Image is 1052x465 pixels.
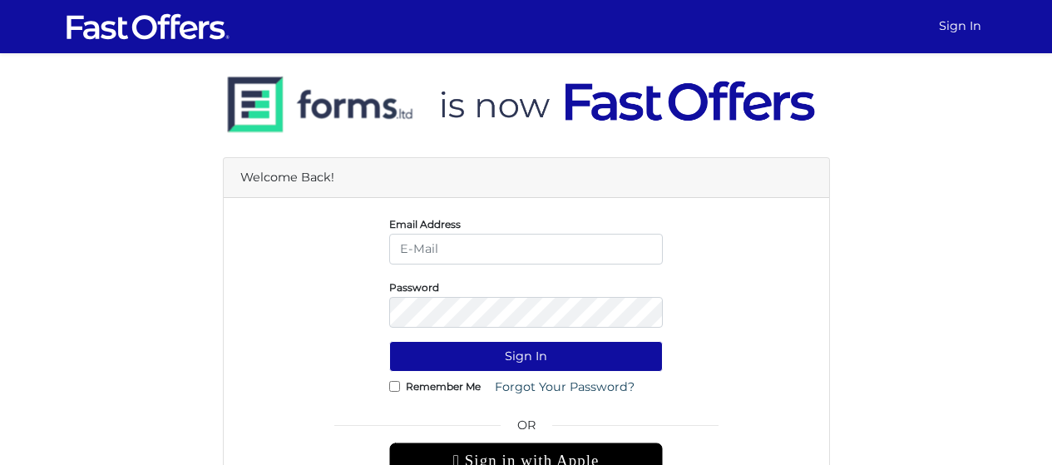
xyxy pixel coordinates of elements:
[389,416,663,443] span: OR
[389,341,663,372] button: Sign In
[932,10,988,42] a: Sign In
[224,158,829,198] div: Welcome Back!
[389,285,439,289] label: Password
[484,372,645,403] a: Forgot Your Password?
[406,384,481,388] label: Remember Me
[389,234,663,265] input: E-Mail
[389,222,461,226] label: Email Address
